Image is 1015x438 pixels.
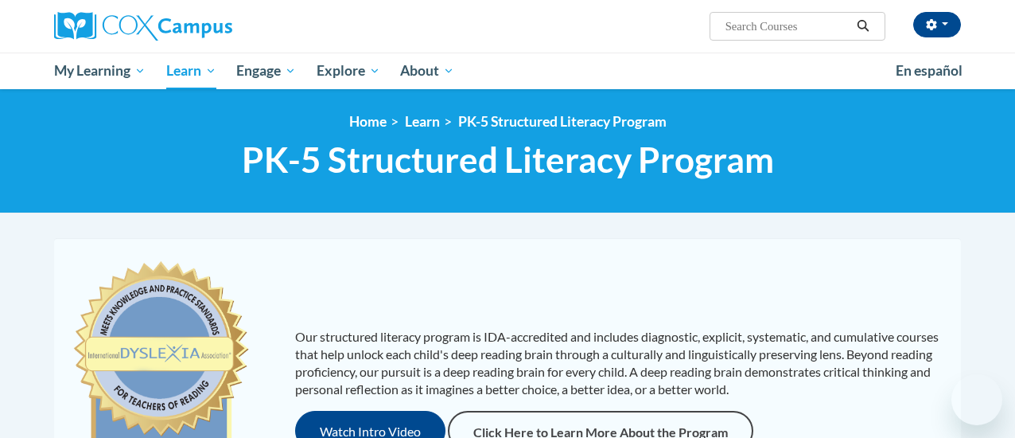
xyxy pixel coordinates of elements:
[458,113,667,130] a: PK-5 Structured Literacy Program
[951,374,1002,425] iframe: Button to launch messaging window
[166,61,216,80] span: Learn
[54,61,146,80] span: My Learning
[236,61,296,80] span: Engage
[156,53,227,89] a: Learn
[400,61,454,80] span: About
[405,113,440,130] a: Learn
[295,328,946,398] p: Our structured literacy program is IDA-accredited and includes diagnostic, explicit, systematic, ...
[226,53,306,89] a: Engage
[724,17,851,36] input: Search Courses
[349,113,387,130] a: Home
[851,17,875,36] button: Search
[896,62,962,79] span: En español
[913,12,961,37] button: Account Settings
[44,53,156,89] a: My Learning
[885,54,973,88] a: En español
[54,12,340,41] a: Cox Campus
[306,53,391,89] a: Explore
[42,53,973,89] div: Main menu
[242,139,774,181] span: PK-5 Structured Literacy Program
[54,12,232,41] img: Cox Campus
[317,61,380,80] span: Explore
[391,53,465,89] a: About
